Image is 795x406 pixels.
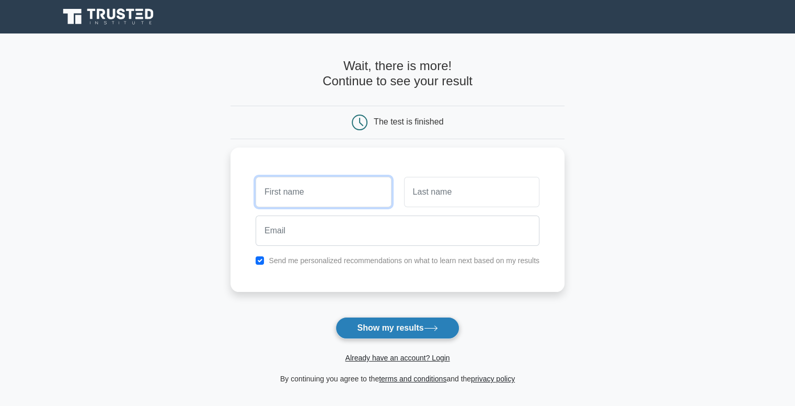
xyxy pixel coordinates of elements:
a: Already have an account? Login [345,354,450,362]
label: Send me personalized recommendations on what to learn next based on my results [269,256,539,265]
button: Show my results [336,317,459,339]
input: Last name [404,177,539,207]
input: First name [256,177,391,207]
h4: Wait, there is more! Continue to see your result [231,59,564,89]
a: privacy policy [471,375,515,383]
div: By continuing you agree to the and the [224,373,571,385]
a: terms and conditions [379,375,446,383]
input: Email [256,216,539,246]
div: The test is finished [374,117,443,126]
